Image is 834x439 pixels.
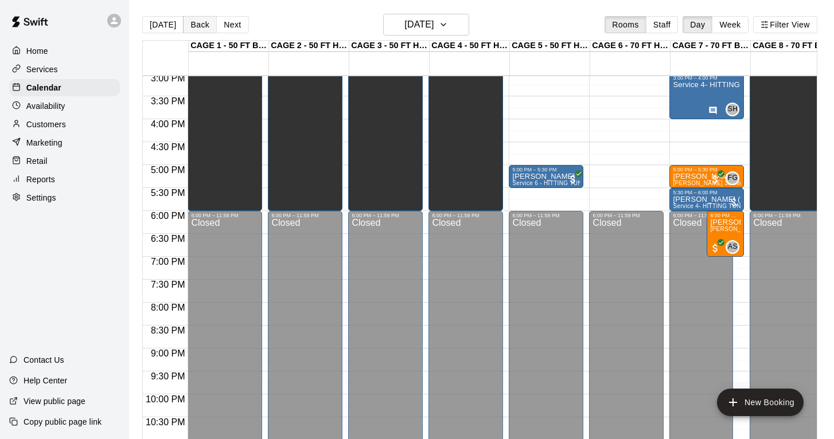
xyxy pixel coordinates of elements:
button: Next [216,16,248,33]
div: CAGE 8 - 70 FT BB (w/ pitching mound) [751,41,831,52]
p: View public page [24,395,85,407]
span: 6:30 PM [148,234,188,244]
div: CAGE 2 - 50 FT HYBRID BB/SB [269,41,349,52]
button: [DATE] [383,14,469,36]
a: Retail [9,152,120,170]
span: 10:30 PM [143,417,188,427]
svg: Has notes [708,106,718,115]
div: 3:00 PM – 4:00 PM: Service 4- HITTING TUNNEL RENTAL - 70ft Baseball [669,73,744,119]
span: 7:30 PM [148,280,188,289]
span: AS [728,241,738,253]
div: 6:00 PM – 7:00 PM [710,213,741,218]
span: Anthony Slama [730,240,739,254]
div: 5:00 PM – 5:30 PM [512,167,580,173]
p: Availability [26,100,65,112]
span: 4:30 PM [148,142,188,152]
div: CAGE 3 - 50 FT HYBRID BB/SB [349,41,430,52]
div: Anthony Slama [726,240,739,254]
button: add [717,389,804,416]
div: 6:00 PM – 11:59 PM [753,213,821,218]
span: 3:30 PM [148,96,188,106]
p: Contact Us [24,354,64,366]
button: Filter View [753,16,817,33]
p: Customers [26,119,66,130]
span: All customers have paid [710,174,721,185]
span: 10:00 PM [143,394,188,404]
div: CAGE 4 - 50 FT HYBRID BB/SB [430,41,510,52]
a: Calendar [9,79,120,96]
span: 3:00 PM [148,73,188,83]
span: Service 4- HITTING TUNNEL RENTAL - 70ft Baseball [673,203,819,209]
div: 6:00 PM – 7:00 PM: Gavin Gibson [707,211,744,257]
p: Copy public page link [24,416,102,428]
p: Reports [26,174,55,185]
div: 5:00 PM – 5:30 PM: Leo Sanchez [669,165,744,188]
span: Service 6 - HITTING TUNNEL RENTAL - 50ft Softball Slow/Fast Pitch [512,180,701,186]
div: Scott Hairston [726,103,739,116]
span: 8:00 PM [148,303,188,312]
div: 6:00 PM – 11:59 PM [432,213,500,218]
button: Back [183,16,217,33]
p: Marketing [26,137,63,148]
div: CAGE 5 - 50 FT HYBRID SB/BB [510,41,590,52]
span: FG [728,173,738,184]
p: Retail [26,155,48,167]
div: CAGE 1 - 50 FT BASEBALL w/ Auto Feeder [189,41,269,52]
p: Settings [26,192,56,203]
span: 5:30 PM [148,188,188,198]
div: 6:00 PM – 11:59 PM [673,213,730,218]
span: All customers have paid [567,174,579,185]
span: 8:30 PM [148,326,188,335]
div: 6:00 PM – 11:59 PM [271,213,339,218]
h6: [DATE] [404,17,434,33]
div: 6:00 PM – 11:59 PM [352,213,419,218]
span: 4:00 PM [148,119,188,129]
button: [DATE] [142,16,184,33]
div: 6:00 PM – 11:59 PM [191,213,259,218]
a: Reports [9,171,120,188]
a: Customers [9,116,120,133]
span: 9:00 PM [148,348,188,358]
p: Services [26,64,58,75]
div: 5:30 PM – 6:00 PM: Jonathan Halls (wants cage 8) [669,188,744,211]
div: 6:00 PM – 11:59 PM [593,213,660,218]
div: 5:00 PM – 5:30 PM: Gwen Sanchez [509,165,583,188]
a: Marketing [9,134,120,151]
button: Rooms [605,16,646,33]
p: Calendar [26,82,61,93]
button: Day [683,16,712,33]
span: SH [728,104,738,115]
span: Scott Hairston [730,103,739,116]
a: Availability [9,97,120,115]
div: CAGE 6 - 70 FT HIT TRAX [590,41,671,52]
span: 5:00 PM [148,165,188,175]
div: 5:00 PM – 5:30 PM [673,167,741,173]
div: CAGE 7 - 70 FT BB (w/ pitching mound) [671,41,751,52]
a: Settings [9,189,120,206]
div: Frankie Gulko [726,171,739,185]
div: 6:00 PM – 11:59 PM [512,213,580,218]
span: All customers have paid [710,242,721,254]
span: 9:30 PM [148,371,188,381]
span: 7:00 PM [148,257,188,266]
span: 6:00 PM [148,211,188,221]
button: Week [712,16,748,33]
div: 5:30 PM – 6:00 PM [673,190,741,195]
p: Home [26,45,48,57]
a: Services [9,61,120,78]
a: Home [9,42,120,60]
div: 3:00 PM – 4:00 PM [673,75,741,81]
button: Staff [646,16,679,33]
p: Help Center [24,375,67,386]
span: Frankie Gulko [730,171,739,185]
